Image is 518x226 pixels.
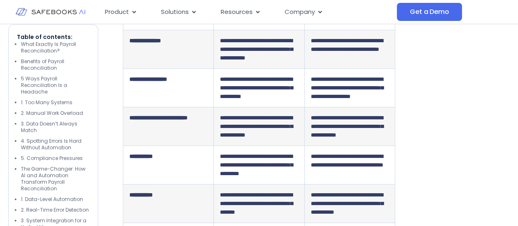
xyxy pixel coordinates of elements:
[21,207,90,213] li: 2. Real-Time Error Detection
[285,7,315,17] span: Company
[410,8,449,16] span: Get a Demo
[105,7,129,17] span: Product
[98,4,397,20] div: Menu Toggle
[161,7,189,17] span: Solutions
[21,138,90,151] li: 4. Spotting Errors Is Hard Without Automation
[21,41,90,54] li: What Exactly Is Payroll Reconciliation?
[98,4,397,20] nav: Menu
[21,121,90,134] li: 3. Data Doesn’t Always Match
[21,58,90,71] li: Benefits of Payroll Reconciliation
[397,3,462,21] a: Get a Demo
[21,99,90,106] li: 1. Too Many Systems
[17,33,90,41] p: Table of contents:
[21,75,90,95] li: 5 Ways Payroll Reconciliation Is a Headache
[21,155,90,162] li: 5. Compliance Pressures
[21,166,90,192] li: The Game-Changer: How AI and Automation Transform Payroll Reconciliation
[21,110,90,116] li: 2. Manual Work Overload
[21,196,90,203] li: 1. Data-Level Automation
[221,7,253,17] span: Resources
